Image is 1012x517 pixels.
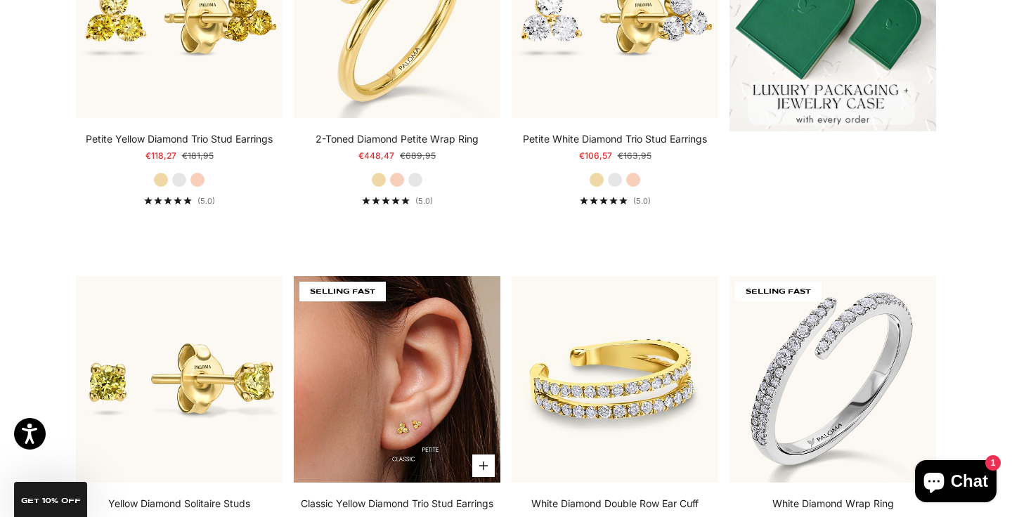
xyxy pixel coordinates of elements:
compare-at-price: €689,95 [400,149,436,163]
a: Classic Yellow Diamond Trio Stud Earrings [301,497,493,511]
a: Petite White Diamond Trio Stud Earrings [523,132,707,146]
span: SELLING FAST [299,282,386,301]
sale-price: €448,47 [358,149,394,163]
span: (5.0) [197,196,215,206]
a: White Diamond Wrap Ring [772,497,894,511]
compare-at-price: €181,95 [182,149,214,163]
span: GET 10% Off [21,497,81,504]
img: #YellowGold [76,276,283,483]
span: SELLING FAST [735,282,822,301]
img: #YellowGold #RoseGold #WhiteGold [294,276,500,483]
img: #WhiteGold [729,276,936,483]
sale-price: €118,27 [145,149,176,163]
img: #YellowGold [512,276,718,483]
inbox-online-store-chat: Shopify online store chat [911,460,1001,506]
a: 2-Toned Diamond Petite Wrap Ring [316,132,479,146]
div: 5.0 out of 5.0 stars [144,197,192,204]
a: Yellow Diamond Solitaire Studs [108,497,250,511]
span: (5.0) [633,196,651,206]
sale-price: €106,57 [579,149,612,163]
a: 5.0 out of 5.0 stars(5.0) [144,196,215,206]
div: GET 10% Off [14,482,87,517]
a: 5.0 out of 5.0 stars(5.0) [362,196,433,206]
a: 5.0 out of 5.0 stars(5.0) [580,196,651,206]
a: White Diamond Double Row Ear Cuff [531,497,699,511]
span: (5.0) [415,196,433,206]
compare-at-price: €163,95 [618,149,651,163]
a: Petite Yellow Diamond Trio Stud Earrings [86,132,273,146]
div: 5.0 out of 5.0 stars [580,197,628,204]
div: 5.0 out of 5.0 stars [362,197,410,204]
